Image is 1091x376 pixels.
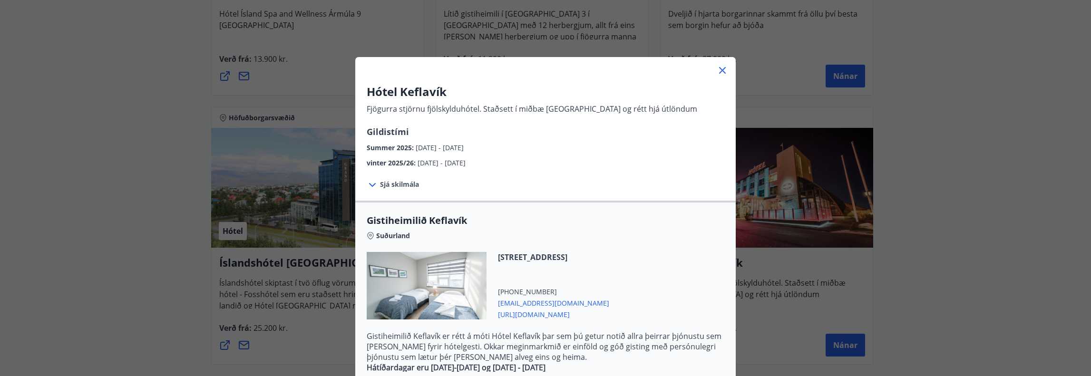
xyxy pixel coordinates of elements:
span: [STREET_ADDRESS] [498,252,609,262]
span: [EMAIL_ADDRESS][DOMAIN_NAME] [498,297,609,308]
span: [DATE] - [DATE] [416,143,464,152]
span: Gistiheimilið Keflavík [367,214,724,227]
span: Gildistími [367,126,409,137]
span: Suðurland [376,231,410,241]
span: [DATE] - [DATE] [418,158,466,167]
h3: Hótel Keflavík [367,84,697,100]
span: [URL][DOMAIN_NAME] [498,308,609,319]
span: [PHONE_NUMBER] [498,287,609,297]
span: Sjá skilmála [380,180,419,189]
span: vinter 2025/26 : [367,158,418,167]
span: Summer 2025 : [367,143,416,152]
strong: Hátíðardagar eru [DATE]-[DATE] og [DATE] - [DATE] [367,362,545,373]
p: Fjögurra stjörnu fjölskylduhótel. Staðsett í miðbæ [GEOGRAPHIC_DATA] og rétt hjá útlöndum [367,104,697,114]
p: Gistiheimilið Keflavík er rétt á móti Hótel Keflavík þar sem þú getur notið allra þeirrar þjónust... [367,331,724,362]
